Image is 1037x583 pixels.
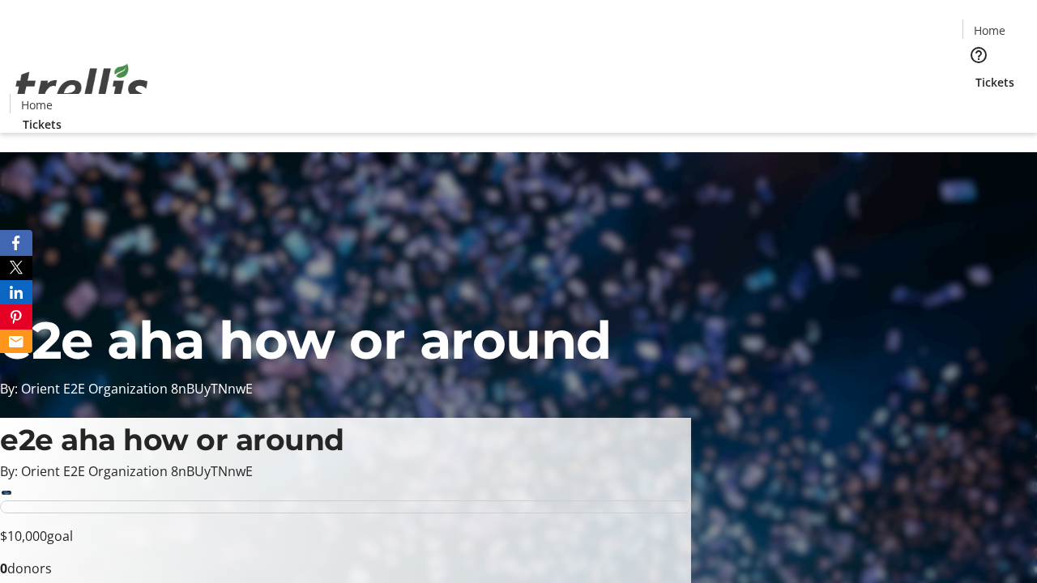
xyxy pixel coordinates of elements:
a: Home [11,96,62,113]
a: Tickets [10,116,75,133]
span: Home [974,22,1005,39]
span: Home [21,96,53,113]
span: Tickets [23,116,62,133]
a: Home [963,22,1015,39]
button: Help [962,39,995,71]
img: Orient E2E Organization 8nBUyTNnwE's Logo [10,46,154,127]
a: Tickets [962,74,1027,91]
button: Cart [962,91,995,123]
span: Tickets [975,74,1014,91]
